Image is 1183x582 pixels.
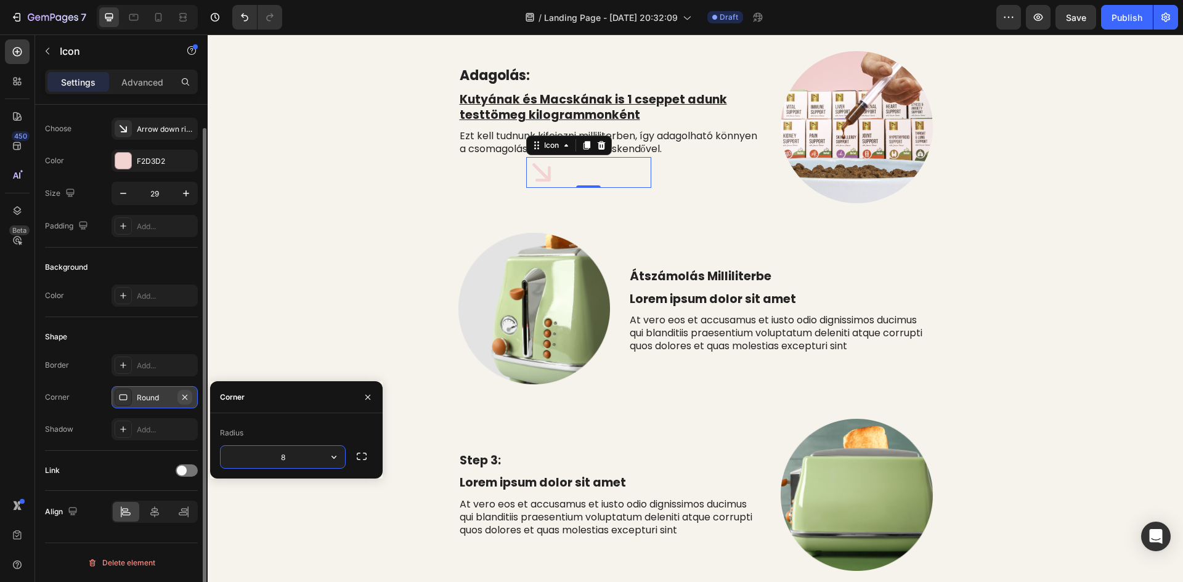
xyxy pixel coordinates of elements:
div: Arrow down right bold [137,124,195,135]
p: Lorem ipsum dolor sit amet [422,257,723,273]
p: At vero eos et accusamus et iusto odio dignissimos ducimus qui blanditiis praesentium voluptatum ... [252,464,553,502]
div: Shadow [45,424,73,435]
button: Save [1055,5,1096,30]
div: Undo/Redo [232,5,282,30]
img: gempages_432750572815254551-4ca3a6cf-325a-4e4a-9141-320daa04f4a4.png [573,384,725,536]
button: Publish [1101,5,1153,30]
span: Landing Page - [DATE] 20:32:09 [544,11,678,24]
iframe: Design area [208,34,1183,582]
div: Open Intercom Messenger [1141,522,1171,551]
div: Round [137,392,173,403]
p: Step 3: [252,419,553,434]
div: Rich Text Editor. Editing area: main [251,57,555,89]
div: Padding [45,218,91,235]
p: Ezt kell tudnunk kifejezni milliliterben, így adagolható könnyen a csomagolásban található fecske... [252,95,553,121]
div: Delete element [87,556,155,570]
img: gempages_432750572815254551-426f9155-ae01-4218-afc5-38513695bcb7.png [251,198,403,350]
div: Radius [220,427,243,439]
p: Lorem ipsum dolor sit amet [252,441,553,456]
div: Beta [9,225,30,235]
div: Rich Text Editor. Editing area: main [421,233,725,251]
p: Settings [61,76,96,89]
p: Átszámolás Milliliterbe [422,235,723,250]
div: Shape [45,331,67,342]
div: Corner [220,392,245,403]
input: Auto [221,446,345,468]
button: Delete element [45,553,198,573]
div: Color [45,290,64,301]
p: Icon [60,44,165,59]
div: Background [45,262,87,273]
p: Advanced [121,76,163,89]
div: Add... [137,221,195,232]
button: 7 [5,5,92,30]
div: Choose [45,123,71,134]
div: 450 [12,131,30,141]
img: gempages_576978716819719156-1d5bdae7-332d-40ae-95fb-7c282c207d84.jpg [573,17,725,169]
p: 7 [81,10,86,25]
div: Border [45,360,69,371]
div: Add... [137,424,195,435]
div: Add... [137,291,195,302]
div: Corner [45,392,70,403]
div: Color [45,155,64,166]
div: F2D3D2 [137,156,195,167]
div: Size [45,185,78,202]
div: Link [45,465,60,476]
span: Save [1066,12,1086,23]
span: / [539,11,542,24]
p: Kutyának és Macskának is 1 cseppet adunk testtömeg kilogrammonként [252,58,553,88]
div: Rich Text Editor. Editing area: main [251,94,555,123]
p: At vero eos et accusamus et iusto odio dignissimos ducimus qui blanditiis praesentium voluptatum ... [422,280,723,318]
span: Draft [720,12,738,23]
div: Publish [1112,11,1142,24]
div: Add... [137,360,195,371]
div: Align [45,504,80,520]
